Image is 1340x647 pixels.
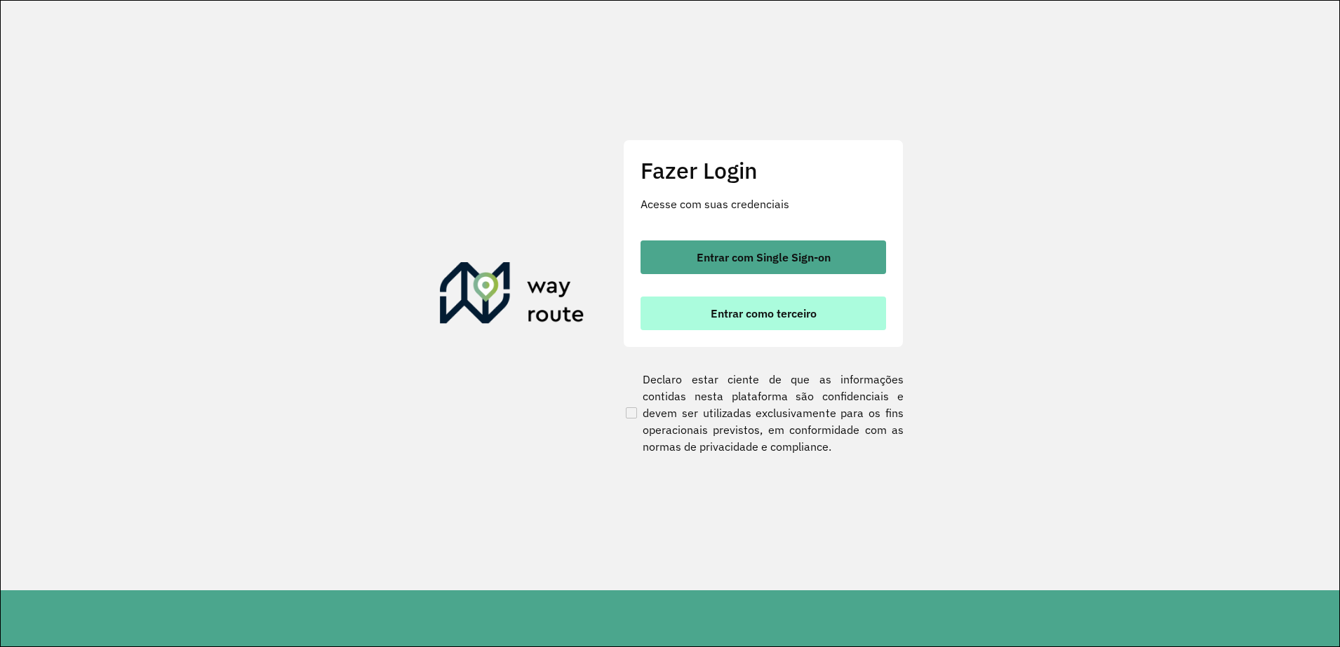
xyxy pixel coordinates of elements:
[641,240,886,274] button: button
[711,308,817,319] span: Entrar como terceiro
[623,371,904,455] label: Declaro estar ciente de que as informações contidas nesta plataforma são confidenciais e devem se...
[440,262,584,329] img: Roteirizador AmbevTech
[641,196,886,212] p: Acesse com suas credenciais
[641,157,886,184] h2: Fazer Login
[641,297,886,330] button: button
[697,252,831,263] span: Entrar com Single Sign-on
